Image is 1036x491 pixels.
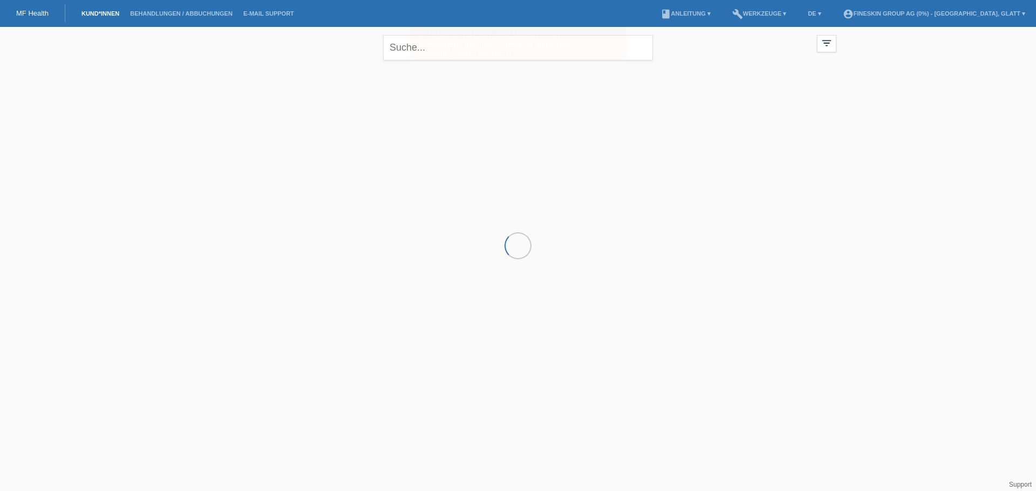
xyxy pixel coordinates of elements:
div: Sie haben die falsche Anmeldeseite in Ihren Lesezeichen/Favoriten gespeichert. Bitte nicht [DOMAI... [410,29,626,60]
a: account_circleFineSkin Group AG (0%) - [GEOGRAPHIC_DATA], Glatt ▾ [837,10,1031,17]
a: MF Health [16,9,49,17]
a: Support [1009,481,1032,488]
a: Behandlungen / Abbuchungen [125,10,238,17]
a: Kund*innen [76,10,125,17]
i: account_circle [843,9,854,19]
i: book [660,9,671,19]
a: bookAnleitung ▾ [655,10,716,17]
a: E-Mail Support [238,10,299,17]
a: DE ▾ [802,10,826,17]
i: build [732,9,743,19]
a: buildWerkzeuge ▾ [727,10,792,17]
